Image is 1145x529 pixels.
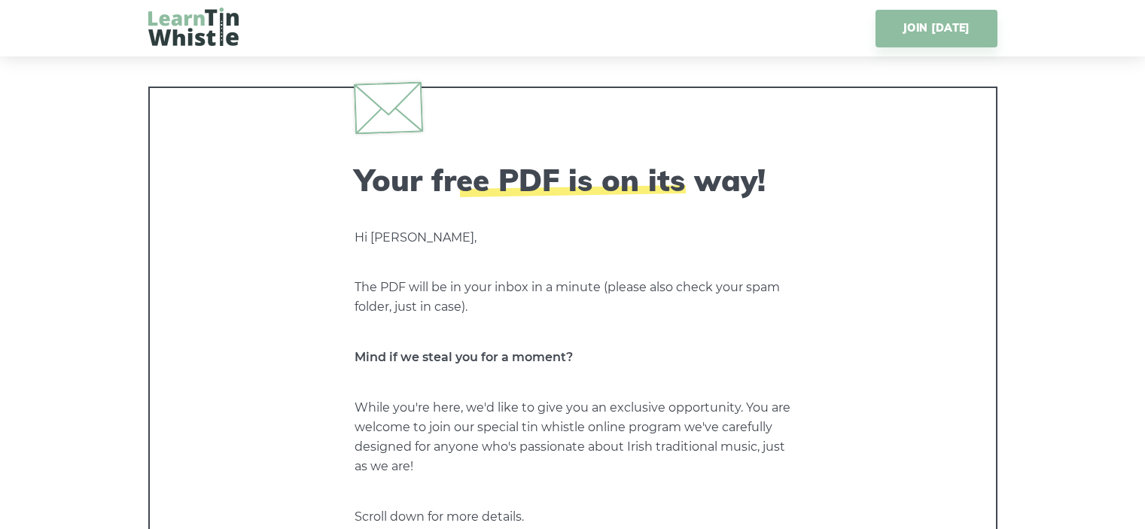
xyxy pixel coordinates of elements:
[875,10,997,47] a: JOIN [DATE]
[148,8,239,46] img: LearnTinWhistle.com
[353,81,422,134] img: envelope.svg
[355,507,791,527] p: Scroll down for more details.
[355,278,791,317] p: The PDF will be in your inbox in a minute (please also check your spam folder, just in case).
[355,398,791,476] p: While you're here, we'd like to give you an exclusive opportunity. You are welcome to join our sp...
[355,350,573,364] strong: Mind if we steal you for a moment?
[355,162,791,198] h2: Your free PDF is on its way!
[355,228,791,248] p: Hi [PERSON_NAME],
